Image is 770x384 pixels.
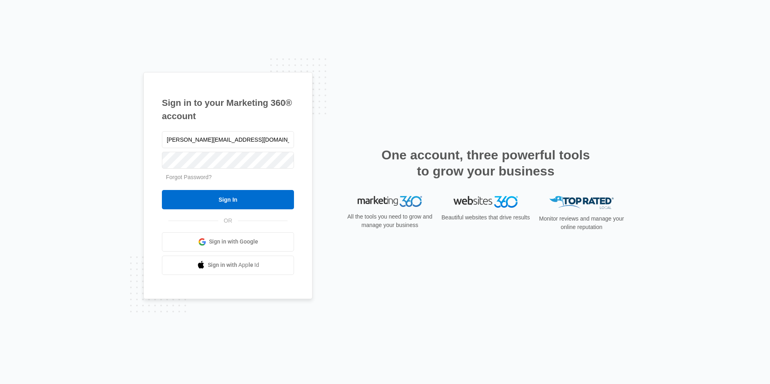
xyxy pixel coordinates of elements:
img: Top Rated Local [549,196,614,209]
a: Forgot Password? [166,174,212,180]
input: Email [162,131,294,148]
input: Sign In [162,190,294,209]
img: Websites 360 [453,196,518,208]
span: OR [218,217,238,225]
span: Sign in with Google [209,237,258,246]
img: Marketing 360 [358,196,422,207]
h2: One account, three powerful tools to grow your business [379,147,592,179]
h1: Sign in to your Marketing 360® account [162,96,294,123]
p: All the tools you need to grow and manage your business [345,213,435,229]
span: Sign in with Apple Id [208,261,259,269]
a: Sign in with Google [162,232,294,252]
p: Beautiful websites that drive results [441,213,531,222]
a: Sign in with Apple Id [162,256,294,275]
p: Monitor reviews and manage your online reputation [536,215,627,231]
